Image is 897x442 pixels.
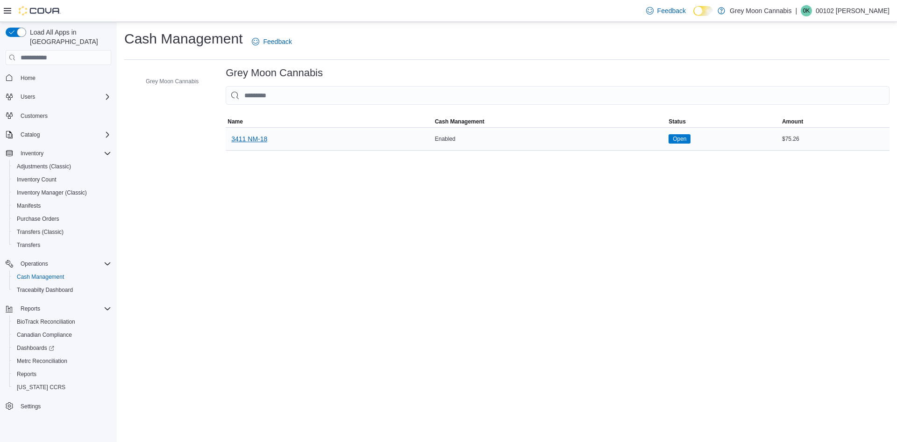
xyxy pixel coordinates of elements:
a: Dashboards [13,342,58,354]
span: Customers [17,110,111,122]
button: Manifests [9,199,115,212]
span: [US_STATE] CCRS [17,384,65,391]
a: Adjustments (Classic) [13,161,75,172]
a: Reports [13,369,40,380]
button: Users [2,90,115,103]
span: Amount [782,118,803,125]
button: Users [17,91,39,102]
button: Metrc Reconciliation [9,355,115,368]
span: Catalog [21,131,40,138]
span: Settings [17,400,111,412]
span: Transfers (Classic) [13,226,111,238]
button: Status [667,116,780,127]
button: Reports [2,302,115,315]
p: 00102 [PERSON_NAME] [816,5,890,16]
span: Inventory Manager (Classic) [13,187,111,198]
span: Metrc Reconciliation [13,355,111,367]
button: [US_STATE] CCRS [9,381,115,394]
span: Manifests [17,202,41,210]
button: Traceabilty Dashboard [9,283,115,297]
span: Transfers [13,239,111,251]
a: BioTrack Reconciliation [13,316,79,327]
span: Catalog [17,129,111,140]
a: Customers [17,110,51,122]
span: Operations [17,258,111,269]
button: Reports [17,303,44,314]
button: Operations [2,257,115,270]
span: 3411 NM-18 [231,134,267,144]
span: Open [673,135,686,143]
span: Home [21,74,36,82]
span: Purchase Orders [17,215,59,223]
span: Cash Management [13,271,111,283]
button: Settings [2,399,115,413]
a: Manifests [13,200,44,211]
span: Reports [17,370,36,378]
span: Dashboards [13,342,111,354]
nav: Complex example [6,67,111,437]
span: Traceabilty Dashboard [17,286,73,294]
input: Dark Mode [693,6,713,16]
a: Transfers (Classic) [13,226,67,238]
button: Transfers [9,239,115,252]
span: Operations [21,260,48,268]
span: Inventory [21,150,43,157]
a: Metrc Reconciliation [13,355,71,367]
a: Dashboards [9,341,115,355]
a: Settings [17,401,44,412]
span: Canadian Compliance [13,329,111,341]
a: Feedback [248,32,295,51]
span: Metrc Reconciliation [17,357,67,365]
button: Inventory [2,147,115,160]
a: Transfers [13,239,44,251]
span: 0K [803,5,810,16]
button: Cash Management [433,116,667,127]
p: Grey Moon Cannabis [730,5,791,16]
button: Name [226,116,433,127]
span: Inventory [17,148,111,159]
span: Dashboards [17,344,54,352]
span: Washington CCRS [13,382,111,393]
span: Users [17,91,111,102]
span: Home [17,72,111,83]
button: Purchase Orders [9,212,115,225]
button: Inventory Manager (Classic) [9,186,115,199]
img: Cova [19,6,61,15]
span: Load All Apps in [GEOGRAPHIC_DATA] [26,28,111,46]
span: Users [21,93,35,101]
span: BioTrack Reconciliation [13,316,111,327]
span: Inventory Manager (Classic) [17,189,87,196]
p: | [795,5,797,16]
input: This is a search bar. As you type, the results lower in the page will automatically filter. [226,86,890,105]
a: Purchase Orders [13,213,63,225]
button: Grey Moon Cannabis [133,76,202,87]
span: Purchase Orders [13,213,111,225]
span: Cash Management [435,118,484,125]
div: 00102 Kristian Serna [801,5,812,16]
span: Transfers (Classic) [17,228,64,236]
span: Feedback [657,6,686,15]
span: Open [669,134,691,144]
span: Inventory Count [13,174,111,185]
button: Home [2,71,115,84]
span: Reports [13,369,111,380]
button: Inventory [17,148,47,159]
a: Feedback [642,1,690,20]
span: Name [228,118,243,125]
a: Cash Management [13,271,68,283]
button: Catalog [17,129,43,140]
button: Operations [17,258,52,269]
span: Traceabilty Dashboard [13,284,111,296]
span: Cash Management [17,273,64,281]
span: Customers [21,112,48,120]
a: Inventory Manager (Classic) [13,187,91,198]
button: BioTrack Reconciliation [9,315,115,328]
button: Customers [2,109,115,123]
span: Transfers [17,241,40,249]
span: BioTrack Reconciliation [17,318,75,326]
button: 3411 NM-18 [228,130,271,148]
h3: Grey Moon Cannabis [226,67,323,79]
button: Inventory Count [9,173,115,186]
span: Settings [21,403,41,410]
